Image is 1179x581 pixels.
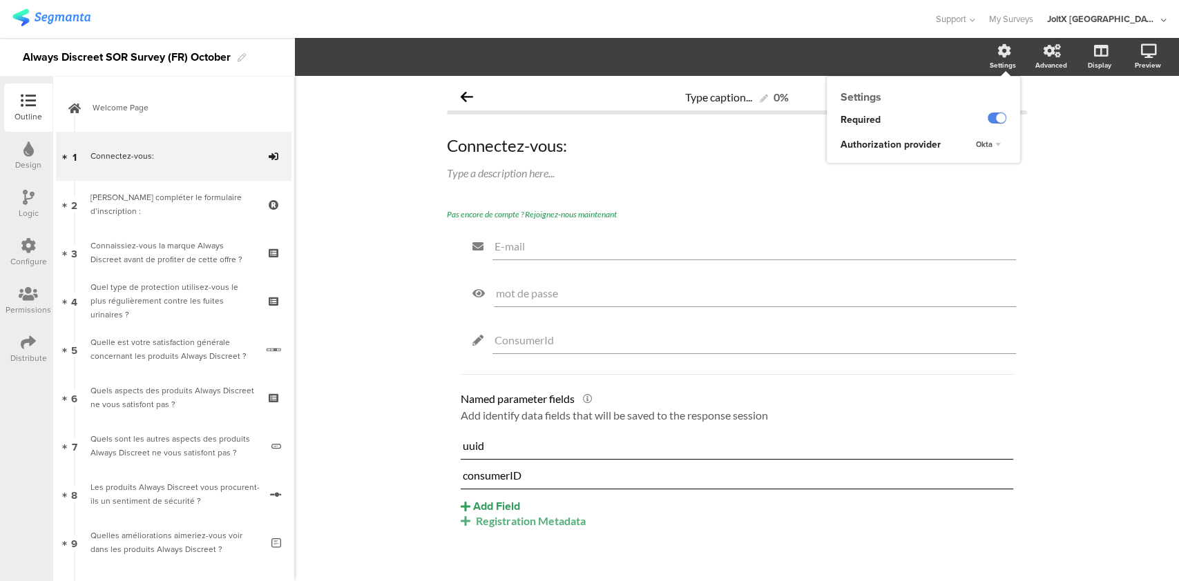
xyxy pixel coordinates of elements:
a: 3 Connaissiez-vous la marque Always Discreet avant de profiter de cette offre ? [56,228,291,277]
div: Add identify data fields that will be saved to the response session [461,408,1013,422]
div: Advanced [1035,60,1067,70]
span: 7 [72,438,77,453]
div: Configure [10,255,47,268]
span: Required [841,112,881,127]
div: 0% [774,90,789,104]
span: Type caption... [685,90,752,104]
div: Display [1088,60,1111,70]
a: Welcome Page [56,83,291,132]
img: segmanta logo [12,9,90,26]
div: Outline [15,110,42,123]
div: Settings [990,60,1016,70]
p: Named parameter fields [461,392,575,405]
a: 2 [PERSON_NAME] compléter le formulaire d’inscription : [56,180,291,228]
div: Connectez-vous: [90,149,256,163]
div: Registration Metadata [461,514,1013,527]
a: 4 Quel type de protection utilisez-vous le plus régulièrement contre les fuites urinaires ? [56,277,291,325]
span: 8 [71,486,77,502]
div: JoltX [GEOGRAPHIC_DATA] [1047,12,1158,26]
div: Design [15,159,41,171]
div: Logic [19,207,39,219]
span: mot de passe [496,286,1014,299]
span: Welcome Page [93,101,269,115]
span: 5 [71,342,77,357]
div: Distribute [10,352,47,364]
a: 9 Quelles améliorations aimeriez-vous voir dans les produits Always Discreet ? [56,518,291,567]
div: Quel type de protection utilisez-vous le plus régulièrement contre les fuites urinaires ? [90,280,256,322]
div: Pas encore de compte ? Rejoignez-nous maintenant [447,209,1027,219]
span: 1 [73,148,77,164]
span: 4 [71,293,77,308]
div: Quels aspects des produits Always Discreet ne vous satisfont pas ? [90,384,256,411]
a: 7 Quels sont les autres aspects des produits Always Discreet ne vous satisfont pas ? [56,422,291,470]
input: Type field title... [495,333,1014,346]
span: 6 [71,390,77,405]
div: Quelle est votre satisfaction générale concernant les produits Always Discreet ? [90,335,256,363]
p: Connectez-vous: [447,135,1027,156]
a: 6 Quels aspects des produits Always Discreet ne vous satisfont pas ? [56,373,291,422]
span: 9 [71,535,77,550]
a: 1 Connectez-vous: [56,132,291,180]
div: Quelles améliorations aimeriez-vous voir dans les produits Always Discreet ? [90,529,261,556]
span: Okta [976,139,993,150]
input: Type field title... [495,239,1014,253]
div: Les produits Always Discreet vous procurent-ils un sentiment de sécurité ? [90,480,260,508]
div: Always Discreet SOR Survey (FR) October [23,46,231,68]
div: Permissions [6,304,51,316]
input: Type path to data [461,462,1013,489]
div: Preview [1135,60,1161,70]
div: Type a description here... [447,166,1027,179]
input: Type path to data [461,432,1013,460]
span: Support [936,12,966,26]
span: 3 [71,245,77,260]
span: Authorization provider [841,137,941,152]
div: Quels sont les autres aspects des produits Always Discreet ne vous satisfont pas ? [90,432,261,460]
div: Veuillez compléter le formulaire d’inscription : [90,190,256,218]
button: Add Field [461,498,520,514]
div: Settings [827,89,1020,105]
div: Connaissiez-vous la marque Always Discreet avant de profiter de cette offre ? [90,239,256,266]
a: 8 Les produits Always Discreet vous procurent-ils un sentiment de sécurité ? [56,470,291,518]
span: 2 [71,197,77,212]
a: 5 Quelle est votre satisfaction générale concernant les produits Always Discreet ? [56,325,291,373]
